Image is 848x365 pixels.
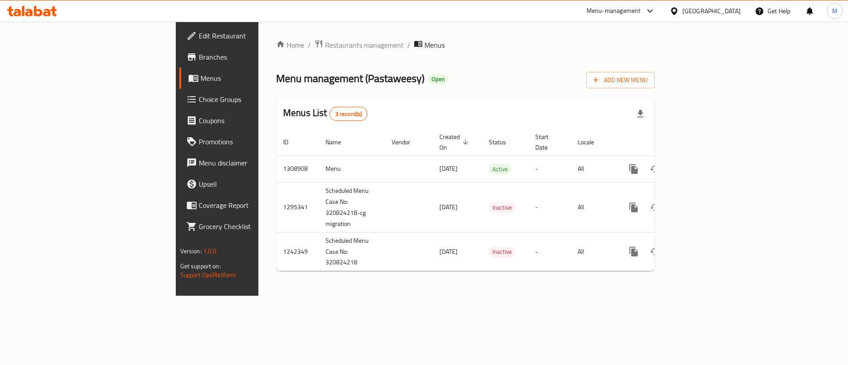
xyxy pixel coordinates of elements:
a: Branches [179,46,318,68]
span: [DATE] [439,246,458,257]
span: Choice Groups [199,94,310,105]
span: 1.0.0 [203,245,217,257]
div: Open [428,74,448,85]
span: Edit Restaurant [199,30,310,41]
span: Status [489,137,518,147]
div: Menu-management [587,6,641,16]
div: Inactive [489,202,515,213]
a: Promotions [179,131,318,152]
span: Inactive [489,203,515,213]
td: All [571,182,616,232]
td: All [571,155,616,182]
span: Get support on: [180,260,221,272]
span: Start Date [535,132,560,153]
a: Edit Restaurant [179,25,318,46]
span: Name [326,137,352,147]
a: Support.OpsPlatform [180,269,236,281]
td: Scheduled Menu Case No: 320824218-cg migration [318,182,385,232]
nav: breadcrumb [276,39,655,51]
span: Locale [578,137,606,147]
span: 3 record(s) [330,110,367,118]
span: Menu disclaimer [199,158,310,168]
td: Scheduled Menu Case No: 320824218 [318,232,385,271]
div: [GEOGRAPHIC_DATA] [682,6,741,16]
button: Change Status [644,197,666,218]
span: Created On [439,132,471,153]
span: Menu management ( Pastaweesy ) [276,68,424,88]
a: Coupons [179,110,318,131]
span: Upsell [199,179,310,189]
button: more [623,241,644,262]
th: Actions [616,129,715,156]
span: Menus [201,73,310,83]
a: Menus [179,68,318,89]
span: M [832,6,837,16]
span: Active [489,164,511,174]
a: Menu disclaimer [179,152,318,173]
span: Open [428,75,448,83]
span: Inactive [489,247,515,257]
td: - [528,155,571,182]
td: All [571,232,616,271]
table: enhanced table [276,129,715,271]
button: more [623,158,644,180]
button: more [623,197,644,218]
span: Grocery Checklist [199,221,310,232]
span: Vendor [392,137,422,147]
span: Coverage Report [199,200,310,211]
span: ID [283,137,300,147]
button: Add New Menu [586,72,655,88]
a: Grocery Checklist [179,216,318,237]
td: Menu [318,155,385,182]
h2: Menus List [283,106,367,121]
td: - [528,182,571,232]
span: Promotions [199,136,310,147]
a: Choice Groups [179,89,318,110]
div: Total records count [329,107,368,121]
button: Change Status [644,158,666,180]
li: / [407,40,410,50]
span: Branches [199,52,310,62]
span: Version: [180,245,202,257]
span: Restaurants management [325,40,404,50]
a: Coverage Report [179,195,318,216]
span: Menus [424,40,445,50]
span: Add New Menu [593,75,647,86]
span: Coupons [199,115,310,126]
span: [DATE] [439,163,458,174]
a: Upsell [179,173,318,195]
span: [DATE] [439,201,458,213]
div: Export file [630,103,651,124]
td: - [528,232,571,271]
button: Change Status [644,241,666,262]
a: Restaurants management [314,39,404,51]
